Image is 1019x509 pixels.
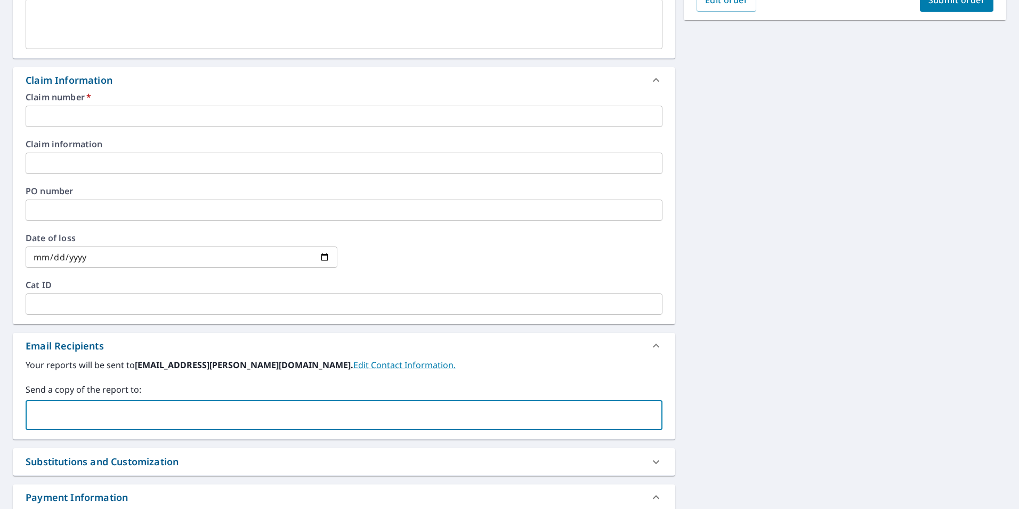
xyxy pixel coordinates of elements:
[26,455,179,469] div: Substitutions and Customization
[26,383,662,396] label: Send a copy of the report to:
[135,359,353,371] b: [EMAIL_ADDRESS][PERSON_NAME][DOMAIN_NAME].
[13,448,675,475] div: Substitutions and Customization
[13,67,675,93] div: Claim Information
[26,187,662,195] label: PO number
[26,281,662,289] label: Cat ID
[26,73,112,88] div: Claim Information
[26,490,128,505] div: Payment Information
[26,140,662,148] label: Claim information
[353,359,456,371] a: EditContactInfo
[26,93,662,101] label: Claim number
[26,359,662,371] label: Your reports will be sent to
[26,339,104,353] div: Email Recipients
[26,234,337,242] label: Date of loss
[13,333,675,359] div: Email Recipients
